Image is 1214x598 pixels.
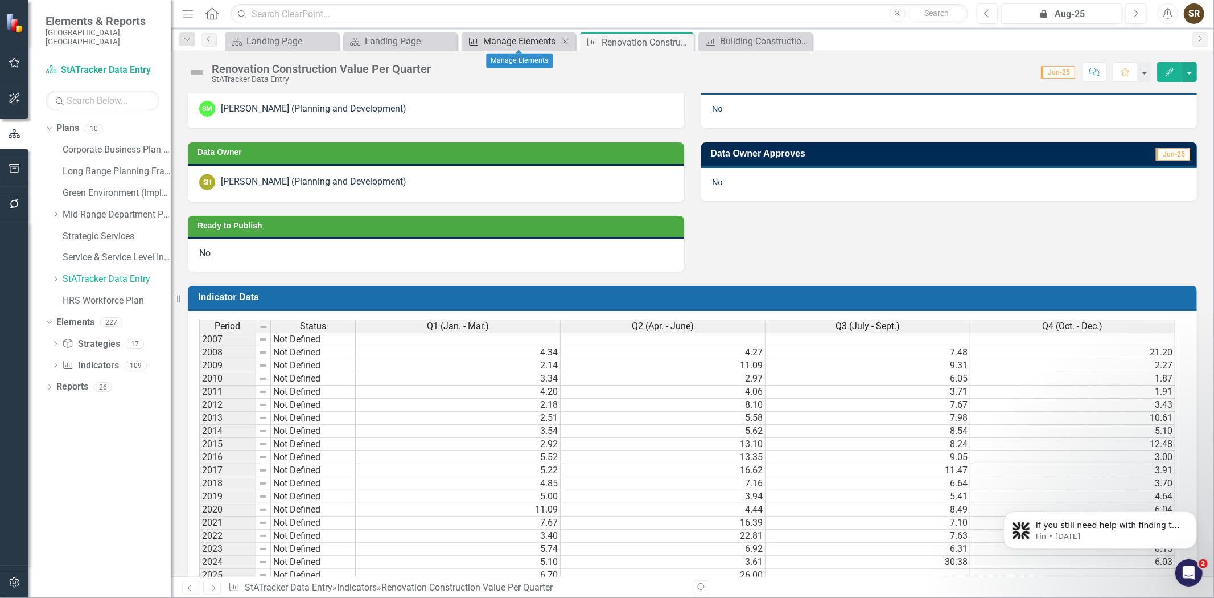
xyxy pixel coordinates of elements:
[356,451,561,464] td: 5.52
[356,359,561,372] td: 2.14
[356,503,561,517] td: 11.09
[561,451,766,464] td: 13.35
[46,14,159,28] span: Elements & Reports
[356,425,561,438] td: 3.54
[970,425,1175,438] td: 5.10
[63,187,171,200] a: Green Environment (Implementation)
[356,477,561,490] td: 4.85
[1043,321,1103,331] span: Q4 (Oct. - Dec.)
[46,64,159,77] a: StATracker Data Entry
[720,34,809,48] div: Building Construction Value Per Quarter
[199,412,256,425] td: 2013
[63,144,171,157] a: Corporate Business Plan ([DATE]-[DATE])
[46,91,159,110] input: Search Below...
[766,530,970,543] td: 7.63
[711,148,1061,159] h3: Data Owner Approves
[766,464,970,477] td: 11.47
[356,517,561,530] td: 7.67
[356,556,561,569] td: 5.10
[199,101,215,117] div: SM
[271,346,356,359] td: Not Defined
[970,412,1175,425] td: 10.61
[258,505,268,514] img: 8DAGhfEEPCf229AAAAAElFTkSuQmCC
[970,399,1175,412] td: 3.43
[271,386,356,399] td: Not Defined
[300,321,326,331] span: Status
[215,321,241,331] span: Period
[381,582,553,593] div: Renovation Construction Value Per Quarter
[561,477,766,490] td: 7.16
[970,543,1175,556] td: 8.15
[100,318,122,327] div: 227
[561,464,766,477] td: 16.62
[356,386,561,399] td: 4.20
[258,466,268,475] img: 8DAGhfEEPCf229AAAAAElFTkSuQmCC
[1175,559,1203,587] iframe: Intercom live chat
[1184,3,1204,24] button: SR
[199,399,256,412] td: 2012
[46,28,159,47] small: [GEOGRAPHIC_DATA], [GEOGRAPHIC_DATA]
[258,387,268,396] img: 8DAGhfEEPCf229AAAAAElFTkSuQmCC
[986,488,1214,567] iframe: Intercom notifications message
[62,338,120,351] a: Strategies
[427,321,489,331] span: Q1 (Jan. - Mar.)
[1001,3,1122,24] button: Aug-25
[199,174,215,190] div: SH
[126,339,144,349] div: 17
[199,386,256,399] td: 2011
[199,569,256,582] td: 2025
[56,316,94,329] a: Elements
[56,122,79,135] a: Plans
[199,346,256,359] td: 2008
[464,34,558,48] a: Manage Elements
[766,451,970,464] td: 9.05
[356,438,561,451] td: 2.92
[188,63,206,81] img: Not Defined
[970,517,1175,530] td: 4.46
[271,517,356,530] td: Not Defined
[701,34,809,48] a: Building Construction Value Per Quarter
[356,412,561,425] td: 2.51
[271,490,356,503] td: Not Defined
[199,517,256,530] td: 2021
[356,346,561,359] td: 4.34
[199,490,256,503] td: 2019
[199,359,256,372] td: 2009
[970,503,1175,517] td: 6.04
[486,54,553,68] div: Manage Elements
[924,9,949,18] span: Search
[258,413,268,423] img: 8DAGhfEEPCf229AAAAAElFTkSuQmCC
[1199,559,1208,568] span: 2
[970,346,1175,359] td: 21.20
[271,477,356,490] td: Not Defined
[245,582,332,593] a: StATracker Data Entry
[766,399,970,412] td: 7.67
[258,348,268,357] img: 8DAGhfEEPCf229AAAAAElFTkSuQmCC
[199,477,256,490] td: 2018
[199,530,256,543] td: 2022
[258,492,268,501] img: 8DAGhfEEPCf229AAAAAElFTkSuQmCC
[602,35,691,50] div: Renovation Construction Value Per Quarter
[63,230,171,243] a: Strategic Services
[63,208,171,222] a: Mid-Range Department Plans
[970,359,1175,372] td: 2.27
[356,399,561,412] td: 2.18
[1005,7,1118,21] div: Aug-25
[766,386,970,399] td: 3.71
[258,544,268,554] img: 8DAGhfEEPCf229AAAAAElFTkSuQmCC
[561,359,766,372] td: 11.09
[228,581,684,595] div: » »
[258,361,268,370] img: 8DAGhfEEPCf229AAAAAElFTkSuQmCC
[258,374,268,383] img: 8DAGhfEEPCf229AAAAAElFTkSuQmCC
[258,453,268,462] img: 8DAGhfEEPCf229AAAAAElFTkSuQmCC
[365,34,454,48] div: Landing Page
[356,569,561,582] td: 6.70
[63,251,171,264] a: Service & Service Level Inventory
[970,386,1175,399] td: 1.91
[356,464,561,477] td: 5.22
[63,294,171,308] a: HRS Workforce Plan
[197,148,678,157] h3: Data Owner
